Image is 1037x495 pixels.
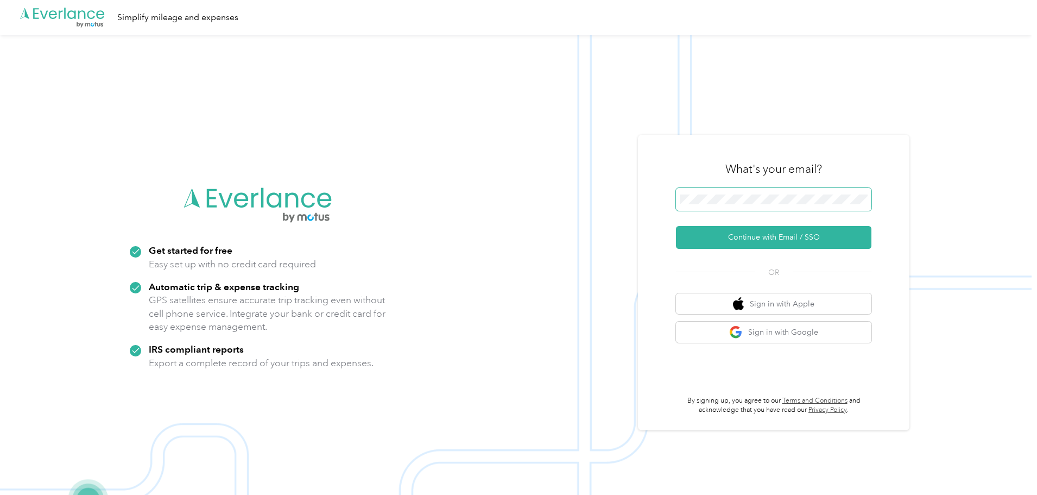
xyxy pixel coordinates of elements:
[729,325,743,339] img: google logo
[808,406,847,414] a: Privacy Policy
[149,356,374,370] p: Export a complete record of your trips and expenses.
[733,297,744,311] img: apple logo
[676,226,871,249] button: Continue with Email / SSO
[676,293,871,315] button: apple logoSign in with Apple
[149,343,244,355] strong: IRS compliant reports
[782,397,848,405] a: Terms and Conditions
[676,396,871,415] p: By signing up, you agree to our and acknowledge that you have read our .
[149,293,386,334] p: GPS satellites ensure accurate trip tracking even without cell phone service. Integrate your bank...
[755,267,793,278] span: OR
[149,258,316,271] p: Easy set up with no credit card required
[149,245,232,256] strong: Get started for free
[149,281,299,292] strong: Automatic trip & expense tracking
[117,11,238,24] div: Simplify mileage and expenses
[676,322,871,343] button: google logoSign in with Google
[725,161,822,177] h3: What's your email?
